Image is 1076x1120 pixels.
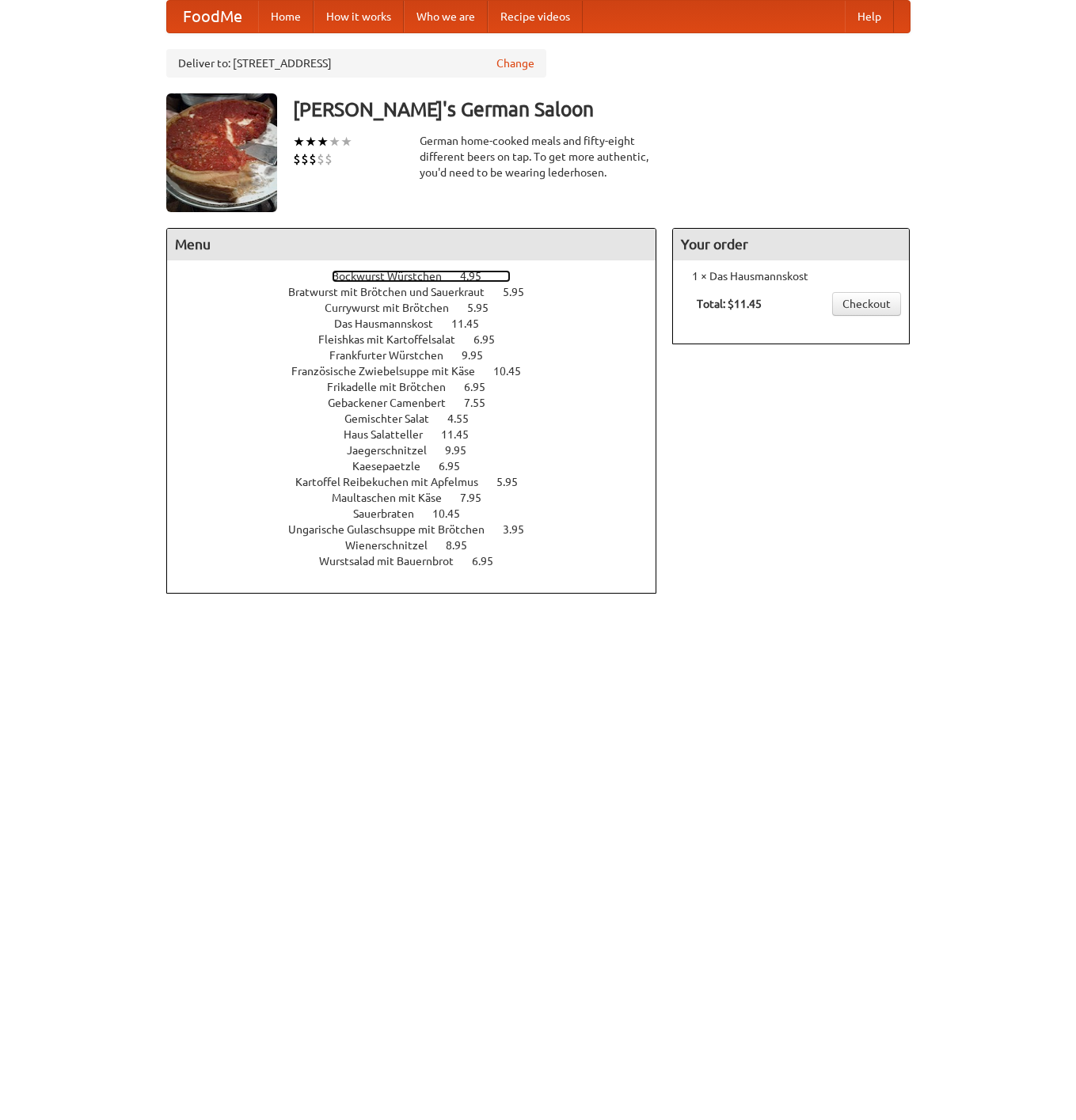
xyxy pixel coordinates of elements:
[473,333,511,346] span: 6.95
[309,150,317,168] li: $
[288,523,553,536] a: Ungarische Gulaschsuppe mit Brötchen 3.95
[344,412,498,425] a: Gemischter Salat 4.55
[319,555,470,568] span: Wurstsalad mit Bauernbrot
[166,93,277,212] img: angular.jpg
[344,428,498,441] a: Haus Salatteller 11.45
[446,539,483,552] span: 8.95
[332,492,511,504] a: Maultaschen mit Käse 7.95
[317,133,329,150] li: ★
[332,270,511,283] a: Bockwurst Würstchen 4.95
[345,539,496,552] a: Wienerschnitzel 8.95
[314,1,404,32] a: How it works
[432,507,476,520] span: 10.45
[332,492,458,504] span: Maultaschen mit Käse
[681,268,901,284] li: 1 × Das Hausmannskost
[329,133,340,150] li: ★
[420,133,657,180] div: German home-cooked meals and fifty-eight different beers on tap. To get more authentic, you'd nee...
[318,333,524,346] a: Fleishkas mit Kartoffelsalat 6.95
[340,133,352,150] li: ★
[291,365,491,378] span: Französische Zwiebelsuppe mit Käse
[288,286,553,298] a: Bratwurst mit Brötchen und Sauerkraut 5.95
[334,317,508,330] a: Das Hausmannskost 11.45
[832,292,901,316] a: Checkout
[319,555,523,568] a: Wurstsalad mit Bauernbrot 6.95
[352,460,436,473] span: Kaesepaetzle
[464,397,501,409] span: 7.55
[317,150,325,168] li: $
[352,460,489,473] a: Kaesepaetzle 6.95
[447,412,485,425] span: 4.55
[462,349,499,362] span: 9.95
[845,1,894,32] a: Help
[347,444,443,457] span: Jaegerschnitzel
[291,365,550,378] a: Französische Zwiebelsuppe mit Käse 10.45
[445,444,482,457] span: 9.95
[329,349,512,362] a: Frankfurter Würstchen 9.95
[167,229,656,260] h4: Menu
[258,1,314,32] a: Home
[325,302,518,314] a: Currywurst mit Brötchen 5.95
[167,1,258,32] a: FoodMe
[345,539,443,552] span: Wienerschnitzel
[325,150,333,168] li: $
[318,333,471,346] span: Fleishkas mit Kartoffelsalat
[503,523,540,536] span: 3.95
[496,476,534,488] span: 5.95
[460,270,497,283] span: 4.95
[329,349,459,362] span: Frankfurter Würstchen
[353,507,489,520] a: Sauerbraten 10.45
[325,302,465,314] span: Currywurst mit Brötchen
[673,229,909,260] h4: Your order
[334,317,449,330] span: Das Hausmannskost
[293,150,301,168] li: $
[295,476,494,488] span: Kartoffel Reibekuchen mit Apfelmus
[327,381,515,393] a: Frikadelle mit Brötchen 6.95
[301,150,309,168] li: $
[295,476,547,488] a: Kartoffel Reibekuchen mit Apfelmus 5.95
[488,1,583,32] a: Recipe videos
[332,270,458,283] span: Bockwurst Würstchen
[441,428,485,441] span: 11.45
[293,93,911,125] h3: [PERSON_NAME]'s German Saloon
[353,507,430,520] span: Sauerbraten
[347,444,496,457] a: Jaegerschnitzel 9.95
[328,397,462,409] span: Gebackener Camenbert
[493,365,537,378] span: 10.45
[293,133,305,150] li: ★
[467,302,504,314] span: 5.95
[344,412,445,425] span: Gemischter Salat
[166,49,546,78] div: Deliver to: [STREET_ADDRESS]
[288,523,500,536] span: Ungarische Gulaschsuppe mit Brötchen
[327,381,462,393] span: Frikadelle mit Brötchen
[472,555,509,568] span: 6.95
[404,1,488,32] a: Who we are
[451,317,495,330] span: 11.45
[697,298,762,310] b: Total: $11.45
[439,460,476,473] span: 6.95
[288,286,500,298] span: Bratwurst mit Brötchen und Sauerkraut
[328,397,515,409] a: Gebackener Camenbert 7.55
[344,428,439,441] span: Haus Salatteller
[503,286,540,298] span: 5.95
[464,381,501,393] span: 6.95
[460,492,497,504] span: 7.95
[496,55,534,71] a: Change
[305,133,317,150] li: ★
